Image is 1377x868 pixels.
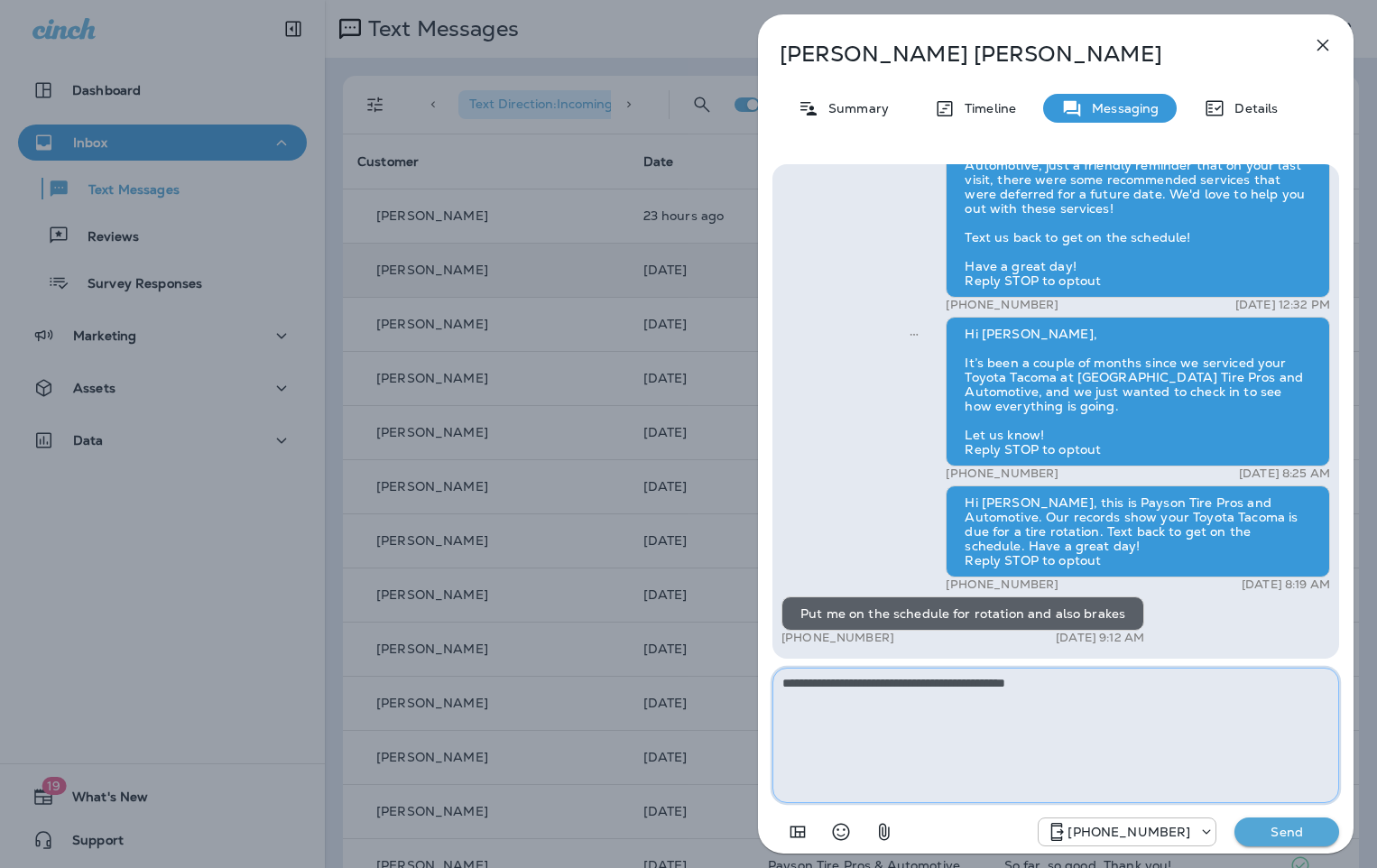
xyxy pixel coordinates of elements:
[819,101,889,115] p: Summary
[781,596,1144,631] div: Put me on the schedule for rotation and also brakes
[946,577,1058,592] p: [PHONE_NUMBER]
[780,42,1272,67] p: [PERSON_NAME] [PERSON_NAME]
[1083,101,1159,115] p: Messaging
[946,466,1058,481] p: [PHONE_NUMBER]
[1039,821,1215,843] div: +1 (928) 260-4498
[1235,298,1330,312] p: [DATE] 12:32 PM
[1225,101,1278,115] p: Details
[956,101,1016,115] p: Timeline
[910,325,919,341] span: Sent
[1249,824,1325,840] p: Send
[780,814,816,850] button: Add in a premade template
[1239,466,1330,481] p: [DATE] 8:25 AM
[1242,577,1330,592] p: [DATE] 8:19 AM
[946,298,1058,312] p: [PHONE_NUMBER]
[946,317,1330,466] div: Hi [PERSON_NAME], It’s been a couple of months since we serviced your Toyota Tacoma at [GEOGRAPHI...
[946,485,1330,577] div: Hi [PERSON_NAME], this is Payson Tire Pros and Automotive. Our records show your Toyota Tacoma is...
[781,631,894,645] p: [PHONE_NUMBER]
[1056,631,1144,645] p: [DATE] 9:12 AM
[1234,817,1339,846] button: Send
[946,134,1330,298] div: Hello [PERSON_NAME], this is Payson Tire Pros and Automotive, just a friendly reminder that on yo...
[823,814,859,850] button: Select an emoji
[1067,825,1190,839] p: [PHONE_NUMBER]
